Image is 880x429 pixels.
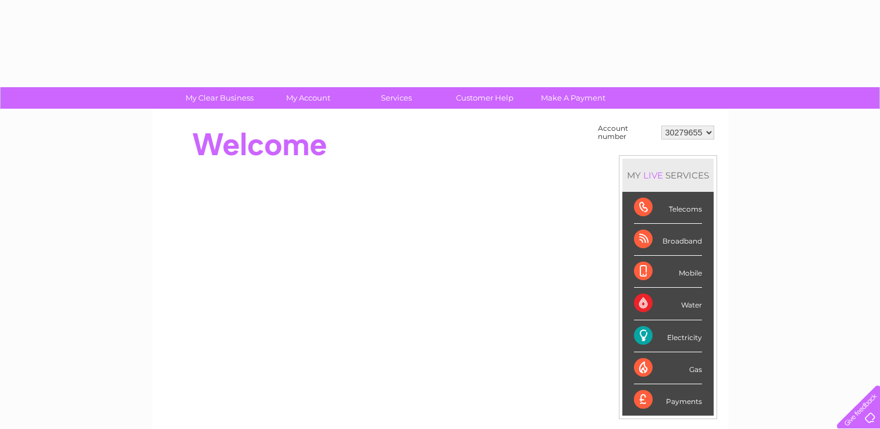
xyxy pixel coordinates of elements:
[437,87,533,109] a: Customer Help
[525,87,621,109] a: Make A Payment
[641,170,665,181] div: LIVE
[634,224,702,256] div: Broadband
[634,192,702,224] div: Telecoms
[634,352,702,384] div: Gas
[348,87,444,109] a: Services
[634,320,702,352] div: Electricity
[172,87,268,109] a: My Clear Business
[634,288,702,320] div: Water
[595,121,658,144] td: Account number
[634,384,702,416] div: Payments
[634,256,702,288] div: Mobile
[622,159,714,192] div: MY SERVICES
[260,87,356,109] a: My Account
